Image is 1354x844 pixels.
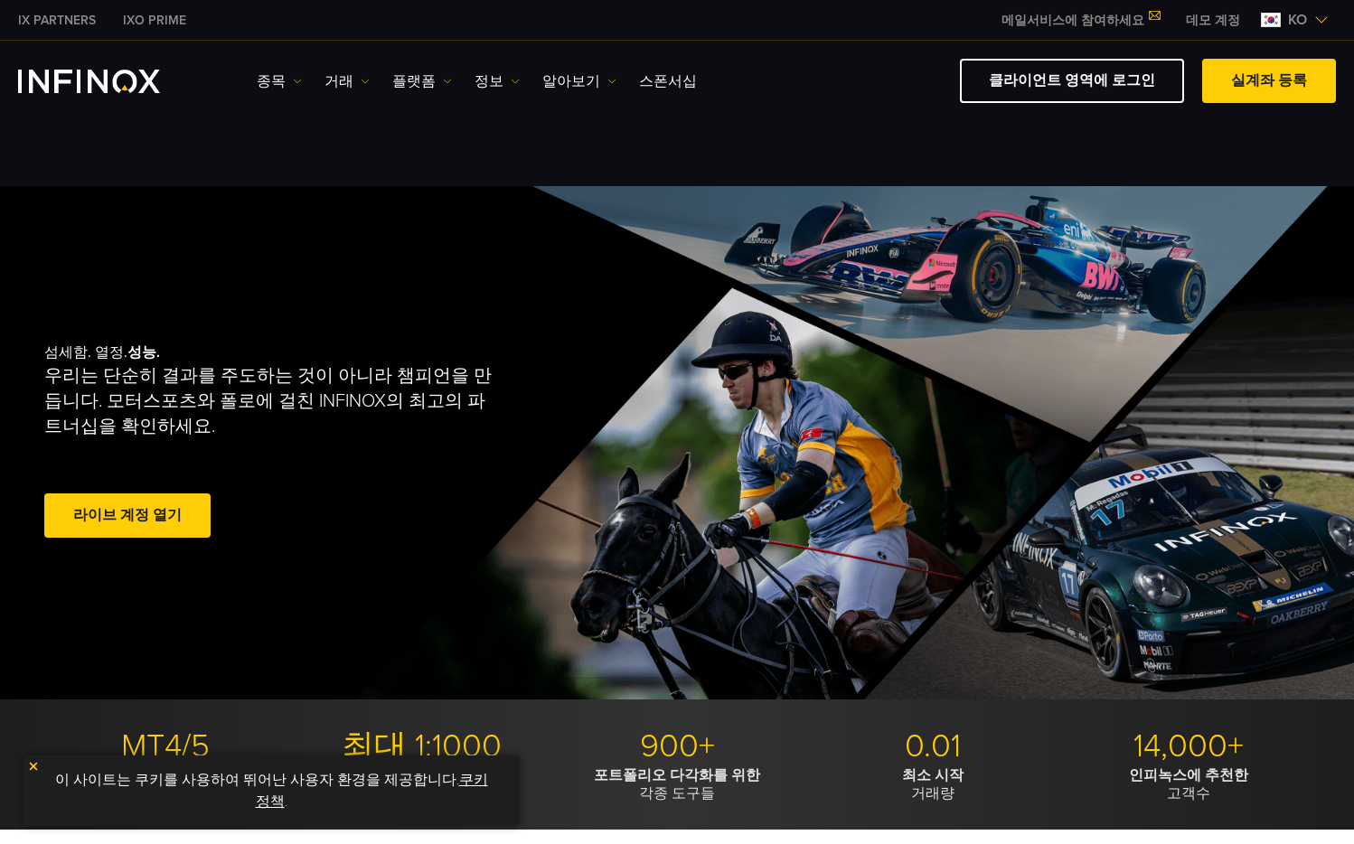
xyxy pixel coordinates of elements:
strong: 최소 시작 [902,766,964,784]
a: 스폰서십 [639,70,697,92]
p: 이 사이트는 쿠키를 사용하여 뛰어난 사용자 환경을 제공합니다. . [32,764,511,817]
p: 900+ [556,727,798,766]
a: 실계좌 등록 [1202,59,1336,103]
strong: 성능. [127,343,160,361]
a: 라이브 계정 열기 [44,493,211,538]
a: INFINOX [109,11,200,30]
p: 0.01 [812,727,1054,766]
p: 최대 1:1000 [300,727,542,766]
a: INFINOX [5,11,109,30]
a: INFINOX MENU [1172,11,1254,30]
div: 섬세함. 열정. [44,314,614,571]
strong: 포트폴리오 다각화를 위한 [594,766,760,784]
p: MT4/5 [44,727,287,766]
a: 거래 [324,70,370,92]
img: yellow close icon [27,760,40,773]
p: 각종 도구들 [556,766,798,802]
a: 클라이언트 영역에 로그인 [960,59,1184,103]
a: INFINOX Logo [18,70,202,93]
p: 14,000+ [1067,727,1310,766]
a: 알아보기 [542,70,616,92]
p: 거래량 [812,766,1054,802]
a: 종목 [257,70,302,92]
span: ko [1281,9,1314,31]
a: 정보 [475,70,520,92]
p: 고객수 [1067,766,1310,802]
p: 우리는 단순히 결과를 주도하는 것이 아니라 챔피언을 만듭니다. 모터스포츠와 폴로에 걸친 INFINOX의 최고의 파트너십을 확인하세요. [44,363,500,439]
a: 플랫폼 [392,70,452,92]
a: 메일서비스에 참여하세요 [988,13,1172,28]
strong: 인피녹스에 추천한 [1129,766,1248,784]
